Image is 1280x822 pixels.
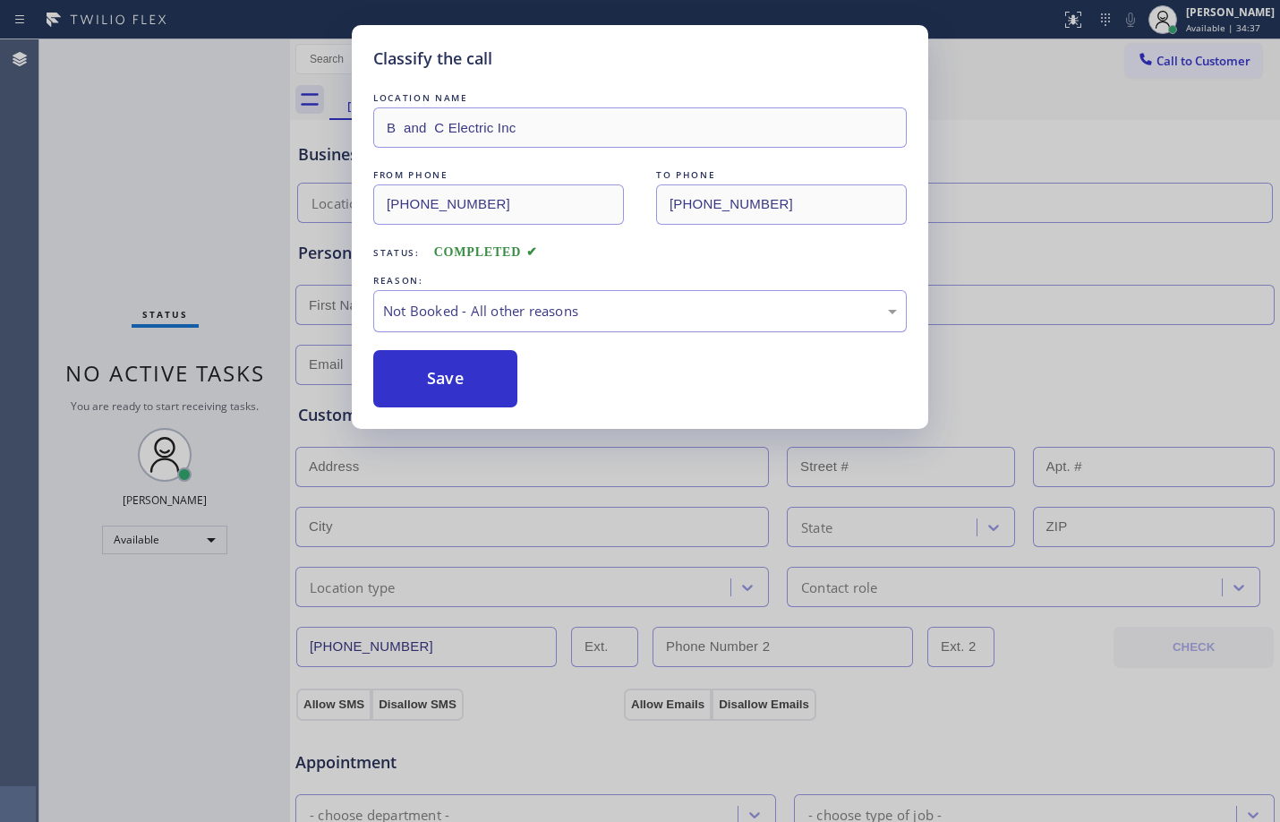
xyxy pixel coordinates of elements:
input: From phone [373,184,624,225]
button: Save [373,350,517,407]
div: LOCATION NAME [373,89,907,107]
span: COMPLETED [434,245,538,259]
span: Status: [373,246,420,259]
div: REASON: [373,271,907,290]
div: FROM PHONE [373,166,624,184]
div: TO PHONE [656,166,907,184]
div: Not Booked - All other reasons [383,301,897,321]
input: To phone [656,184,907,225]
h5: Classify the call [373,47,492,71]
